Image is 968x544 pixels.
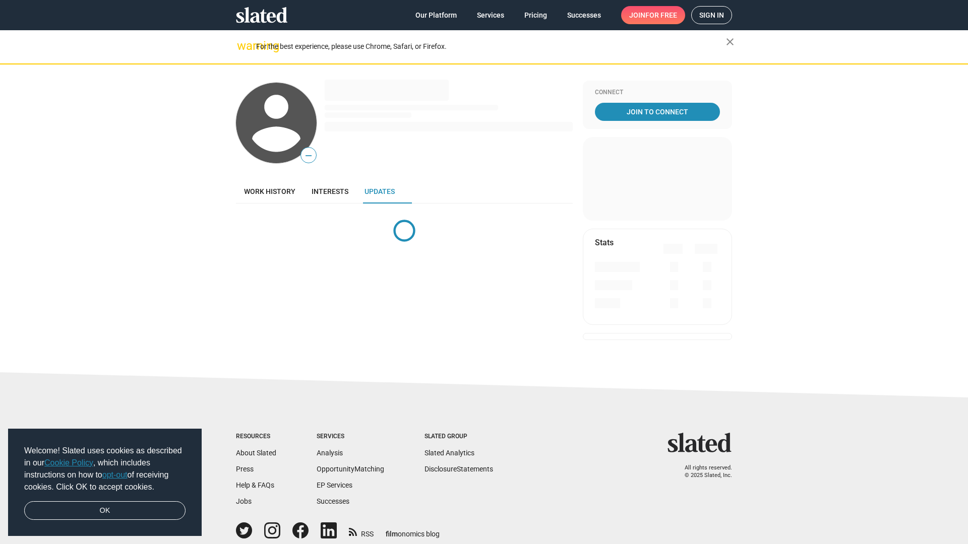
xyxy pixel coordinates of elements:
div: Resources [236,433,276,441]
span: Successes [567,6,601,24]
a: RSS [349,523,374,539]
div: Slated Group [425,433,493,441]
a: Work history [236,179,304,203]
a: Cookie Policy [44,458,93,467]
a: filmonomics blog [386,521,440,539]
a: Interests [304,179,356,203]
a: Our Platform [407,6,465,24]
span: Join To Connect [597,103,718,121]
a: Press [236,465,254,473]
a: DisclosureStatements [425,465,493,473]
div: For the best experience, please use Chrome, Safari, or Firefox. [256,40,726,53]
mat-icon: warning [237,40,249,52]
span: Services [477,6,504,24]
p: All rights reserved. © 2025 Slated, Inc. [674,464,732,479]
a: Join To Connect [595,103,720,121]
span: Our Platform [415,6,457,24]
div: Services [317,433,384,441]
span: Work history [244,187,295,195]
a: dismiss cookie message [24,501,186,520]
div: cookieconsent [8,429,202,536]
a: Updates [356,179,403,203]
a: Analysis [317,449,343,457]
mat-icon: close [724,36,736,48]
a: OpportunityMatching [317,465,384,473]
a: Successes [317,497,349,505]
a: Successes [559,6,609,24]
span: Pricing [524,6,547,24]
span: Welcome! Slated uses cookies as described in our , which includes instructions on how to of recei... [24,445,186,493]
a: Pricing [516,6,555,24]
a: Sign in [691,6,732,24]
a: Jobs [236,497,252,505]
span: Updates [365,187,395,195]
a: Help & FAQs [236,481,274,489]
a: Slated Analytics [425,449,474,457]
a: Services [469,6,512,24]
div: Connect [595,89,720,97]
span: Interests [312,187,348,195]
span: Sign in [699,7,724,24]
span: for free [645,6,677,24]
a: About Slated [236,449,276,457]
span: Join [629,6,677,24]
a: Joinfor free [621,6,685,24]
mat-card-title: Stats [595,237,614,248]
span: film [386,530,398,538]
span: — [301,149,316,162]
a: opt-out [102,470,128,479]
a: EP Services [317,481,352,489]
